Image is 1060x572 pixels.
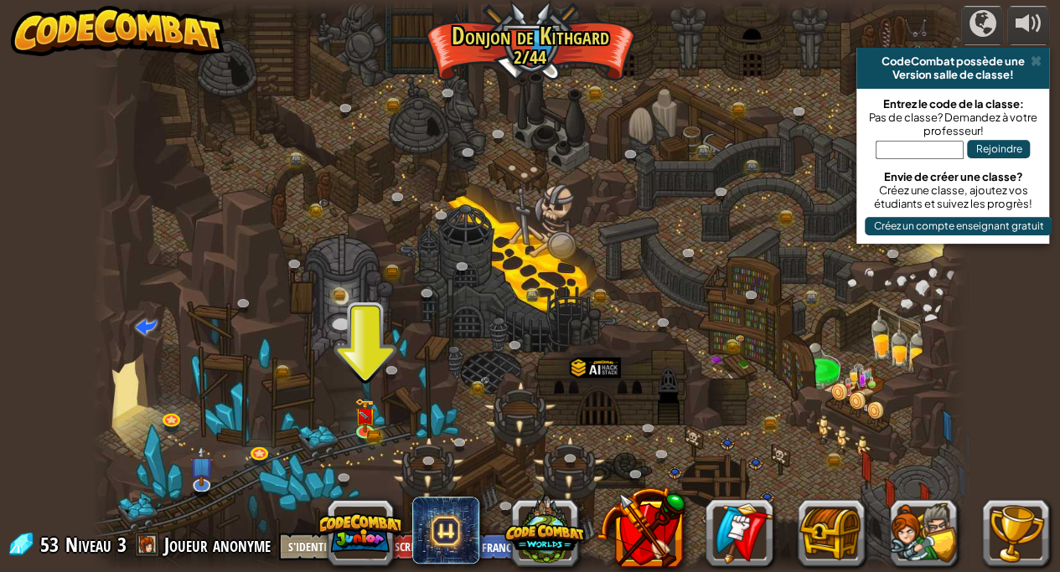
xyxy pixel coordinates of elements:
button: Campagnes [961,6,1003,45]
img: portrait.png [479,376,489,384]
div: CodeCombat possède une [863,54,1042,68]
span: 53 [40,531,64,558]
button: S'identifier [279,533,354,560]
span: Joueur anonyme [164,531,271,558]
img: portrait.png [734,334,744,342]
div: Version salle de classe! [863,68,1042,81]
div: Pas de classe? Demandez à votre professeur! [865,111,1041,137]
button: Créez un compte enseignant gratuit [865,217,1052,235]
div: Entrez le code de la classe: [865,97,1041,111]
img: level-banner-unlock.png [354,398,375,433]
div: Créez une classe, ajoutez vos étudiants et suivez les progrès! [865,183,1041,210]
button: Rejoindre [967,140,1030,158]
img: portrait.png [318,199,328,207]
span: 3 [117,531,127,558]
img: CodeCombat - Learn how to code by playing a game [11,6,225,56]
img: portrait.png [359,411,371,420]
button: Ajuster le volume [1007,6,1049,45]
img: level-banner-unstarted-subscriber.png [189,446,214,487]
div: Envie de créer une classe? [865,170,1041,183]
span: Niveau [65,531,111,559]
